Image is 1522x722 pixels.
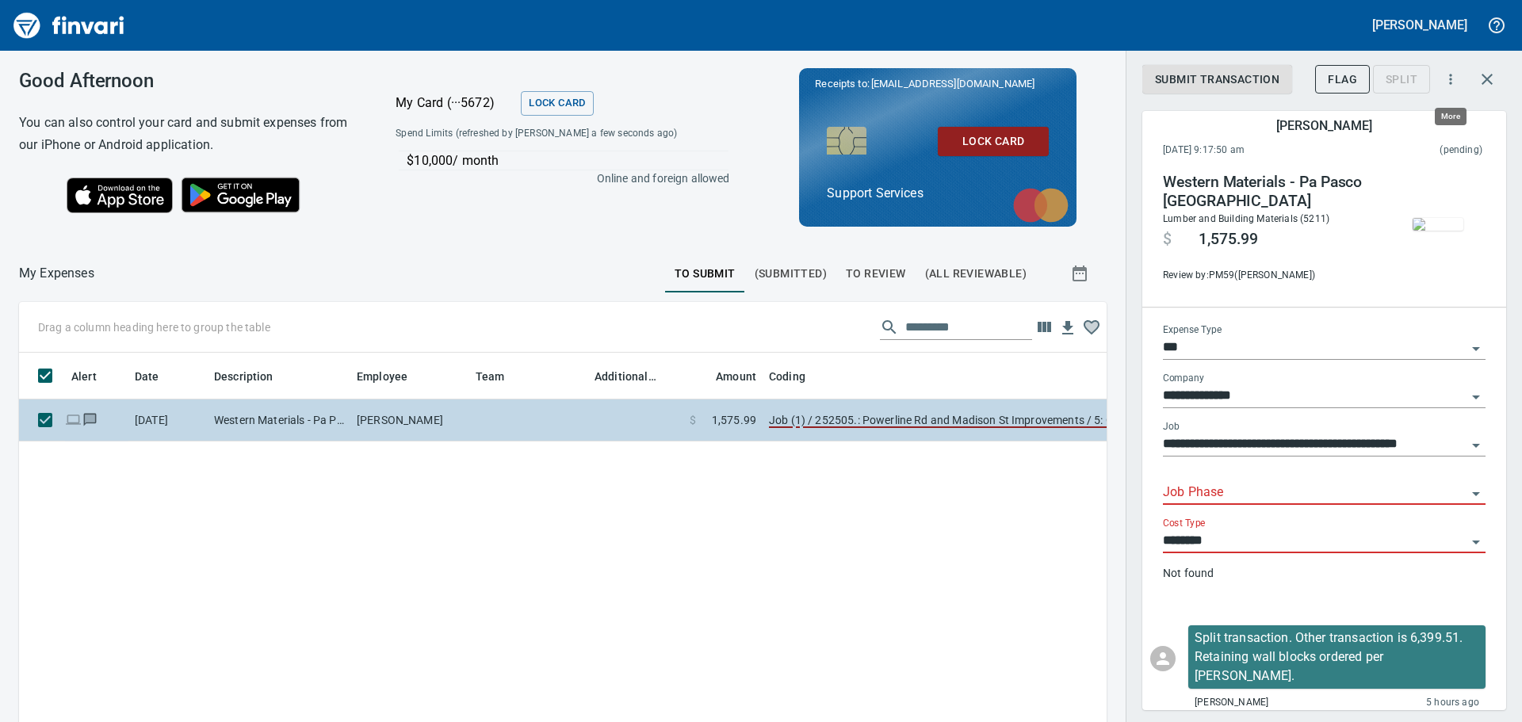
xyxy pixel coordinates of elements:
button: Column choices favorited. Click to reset to default [1080,315,1103,339]
span: Date [135,367,180,386]
td: Western Materials - Pa Pasco [GEOGRAPHIC_DATA] [208,399,350,441]
button: Open [1465,531,1487,553]
span: Lock Card [950,132,1036,151]
button: Open [1465,386,1487,408]
span: (All Reviewable) [925,264,1027,284]
span: This charge has not been settled by the merchant yet. This usually takes a couple of days but in ... [1342,143,1482,159]
span: Spend Limits (refreshed by [PERSON_NAME] a few seconds ago) [396,126,702,142]
div: Transaction still pending, cannot split yet. It usually takes 2-3 days for a merchant to settle a... [1373,71,1430,85]
span: Team [476,367,505,386]
p: My Expenses [19,264,94,283]
span: [PERSON_NAME] [1195,695,1268,711]
span: Amount [695,367,756,386]
span: Additional Reviewer [595,367,677,386]
label: Job [1163,422,1180,432]
p: Support Services [827,184,1049,203]
img: Finvari [10,6,128,44]
button: Open [1465,483,1487,505]
span: [EMAIL_ADDRESS][DOMAIN_NAME] [870,76,1036,91]
span: Lumber and Building Materials (5211) [1163,213,1329,224]
span: Team [476,367,526,386]
span: 1,575.99 [1199,230,1258,249]
p: Online and foreign allowed [383,170,729,186]
img: mastercard.svg [1005,180,1076,231]
button: Lock Card [521,91,593,116]
nav: breadcrumb [19,264,94,283]
h6: You can also control your card and submit expenses from our iPhone or Android application. [19,112,356,156]
p: $10,000 / month [407,151,728,170]
span: (Submitted) [755,264,827,284]
span: Review by: PM59 ([PERSON_NAME]) [1163,268,1379,284]
button: Submit Transaction [1142,65,1292,94]
td: [DATE] [128,399,208,441]
img: Get it on Google Play [173,169,309,221]
div: Click for options [1188,625,1486,689]
label: Expense Type [1163,326,1222,335]
span: Has messages [82,414,98,425]
span: To Submit [675,264,736,284]
h3: Good Afternoon [19,70,356,92]
h5: [PERSON_NAME] [1276,117,1371,134]
span: Lock Card [529,94,585,113]
span: Employee [357,367,428,386]
label: Cost Type [1163,519,1206,529]
span: Alert [71,367,117,386]
span: [DATE] 9:17:50 am [1163,143,1342,159]
span: To Review [846,264,906,284]
img: Download on the App Store [67,178,173,213]
span: Additional Reviewer [595,367,656,386]
button: Close transaction [1468,60,1506,98]
span: Online transaction [65,414,82,425]
img: receipts%2Ftapani%2F2025-09-04%2FNEsw9X4wyyOGIebisYSa9hDywWp2__yj0CyTwbU12uZ9ECEDsO_3.jpg [1413,218,1463,231]
span: $ [690,412,696,428]
span: $ [1163,230,1172,249]
button: [PERSON_NAME] [1368,13,1471,37]
p: Drag a column heading here to group the table [38,319,270,335]
h4: Western Materials - Pa Pasco [GEOGRAPHIC_DATA] [1163,173,1379,211]
span: Description [214,367,294,386]
span: Employee [357,367,407,386]
button: Show transactions within a particular date range [1056,254,1107,292]
span: 1,575.99 [712,412,756,428]
span: Amount [716,367,756,386]
span: Coding [769,367,826,386]
p: My Card (···5672) [396,94,514,113]
p: Not found [1163,565,1486,581]
span: Date [135,367,159,386]
td: [PERSON_NAME] [350,399,469,441]
span: Flag [1328,70,1357,90]
button: Lock Card [938,127,1049,156]
span: 5 hours ago [1426,695,1479,711]
button: Open [1465,434,1487,457]
button: Choose columns to display [1032,315,1056,339]
span: Alert [71,367,97,386]
span: Description [214,367,273,386]
button: Open [1465,338,1487,360]
button: Download Table [1056,316,1080,340]
p: Receipts to: [815,76,1061,92]
h5: [PERSON_NAME] [1372,17,1467,33]
span: Submit Transaction [1155,70,1279,90]
td: Job (1) / 252505.: Powerline Rd and Madison St Improvements / 5: Other [763,399,1159,441]
span: Coding [769,367,805,386]
button: Flag [1315,65,1370,94]
label: Company [1163,374,1204,384]
p: Split transaction. Other transaction is 6,399.51. Retaining wall blocks ordered per [PERSON_NAME]. [1195,628,1479,686]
